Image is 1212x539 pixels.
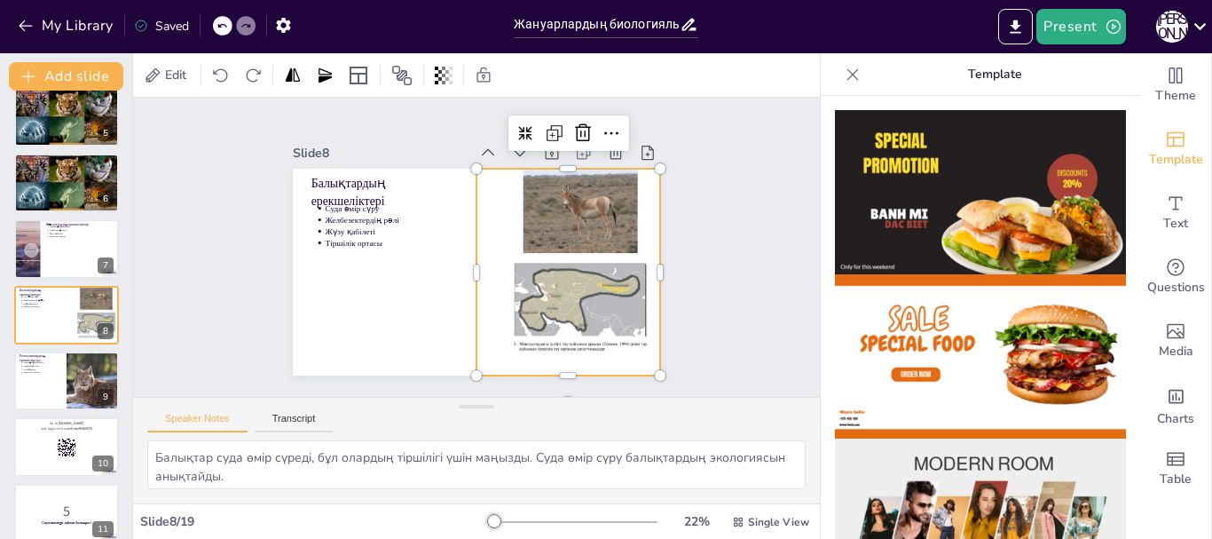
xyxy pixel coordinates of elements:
[9,62,123,91] button: Add slide
[50,226,114,229] p: Дененің құрылымы
[316,158,466,208] p: Балықтардың ерекшеліктері
[1140,117,1211,181] div: Add ready made slides
[867,53,1122,96] p: Template
[835,110,1126,274] img: thumb-1.png
[20,425,114,431] p: and login with code
[1140,245,1211,309] div: Get real-time input from your audience
[92,521,114,537] div: 11
[514,12,680,37] input: Insert title
[14,88,119,147] div: 5
[23,298,61,302] p: Желбезектердің рөлі
[23,368,61,371] p: Суыққанды
[20,156,114,162] p: Құстардың ерекшеліктері
[1157,409,1194,429] span: Charts
[134,18,189,35] div: Saved
[147,413,248,432] button: Speaker Notes
[23,97,114,100] p: Қауырсындардың рөлі
[255,413,334,432] button: Transcript
[1160,470,1192,489] span: Table
[1036,9,1125,44] button: Present
[1156,11,1188,43] div: Д [PERSON_NAME]
[1140,309,1211,373] div: Add images, graphics, shapes or video
[45,222,114,227] p: Жәндіктердің ерекшеліктері
[23,170,114,173] p: Тіршілік ортасы
[92,456,114,472] div: 10
[1140,53,1211,117] div: Change the overall theme
[147,440,806,489] textarea: Балықтар суда өмір сүреді, бұл олардың тіршілігі үшін маңызды. Суда өмір сүру балықтардың экологи...
[23,371,61,375] p: Тіршілік ортасы
[140,513,487,530] div: Slide 8 / 19
[329,187,462,213] p: Суда өмір сүру
[98,125,114,141] div: 5
[20,353,61,363] p: Рептилиялардың ерекшеліктері
[23,93,114,97] p: Ұшу қабілеті
[1140,181,1211,245] div: Add text boxes
[23,162,114,166] p: Қауырсындардың рөлі
[14,154,119,212] div: 6
[98,191,114,207] div: 6
[50,229,114,233] p: Аяқтардың саны
[98,323,114,339] div: 8
[1140,373,1211,437] div: Add charts and graphs
[1156,9,1188,44] button: Д [PERSON_NAME]
[59,421,84,425] strong: [DOMAIN_NAME]
[1147,278,1205,297] span: Questions
[23,361,61,365] p: Терінің құрылымы
[998,9,1033,44] button: Export to PowerPoint
[14,286,119,345] div: 8
[23,103,114,107] p: Тіршілік ортасы
[1140,437,1211,501] div: Add a table
[23,365,61,369] p: Жұмыртқа салу
[14,417,119,476] div: 10
[748,515,809,529] span: Single View
[14,219,119,278] div: 7
[23,160,114,163] p: Ұшу қабілеті
[23,302,61,305] p: Жүзу қабілеті
[391,65,413,86] span: Position
[1159,342,1193,361] span: Media
[42,520,91,525] strong: Сауалнамаға дайын болыңыз!
[23,166,114,170] p: Жұмыртқа салу
[98,389,114,405] div: 9
[835,274,1126,439] img: thumb-2.png
[20,90,114,95] p: Құстардың ерекшеліктері
[20,288,61,297] p: Балықтардың ерекшеліктері
[23,100,114,104] p: Жұмыртқа салу
[1155,86,1196,106] span: Theme
[50,233,114,236] p: Ұшу қабілеті
[675,513,718,530] div: 22 %
[326,221,459,247] p: Тіршілік ортасы
[13,12,121,40] button: My Library
[303,126,479,162] div: Slide 8
[344,61,373,90] div: Layout
[98,258,114,273] div: 7
[161,67,190,83] span: Edit
[1163,214,1188,234] span: Text
[50,235,114,239] p: Тіршілік ортасы
[23,305,61,309] p: Тіршілік ортасы
[328,199,461,225] p: Желбезектердің рөлі
[20,421,114,426] p: Go to
[14,352,119,410] div: 9
[1149,150,1203,170] span: Template
[327,210,460,235] p: Жүзу қабілеті
[20,502,114,521] p: 5
[23,295,61,298] p: Суда өмір сүру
